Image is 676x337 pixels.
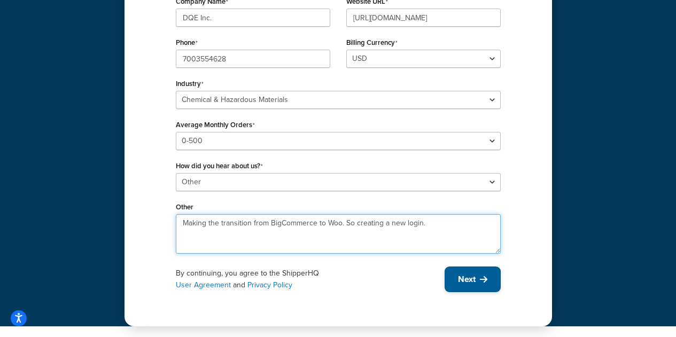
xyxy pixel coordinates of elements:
[458,273,476,285] span: Next
[176,38,198,47] label: Phone
[176,162,263,170] label: How did you hear about us?
[176,121,255,129] label: Average Monthly Orders
[176,203,193,211] label: Other
[176,80,204,88] label: Industry
[176,214,501,254] textarea: Making the transition from BigCommerce to Woo. So creating a new login.
[176,279,231,291] a: User Agreement
[445,267,501,292] button: Next
[247,279,292,291] a: Privacy Policy
[176,268,445,291] div: By continuing, you agree to the ShipperHQ and
[346,38,398,47] label: Billing Currency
